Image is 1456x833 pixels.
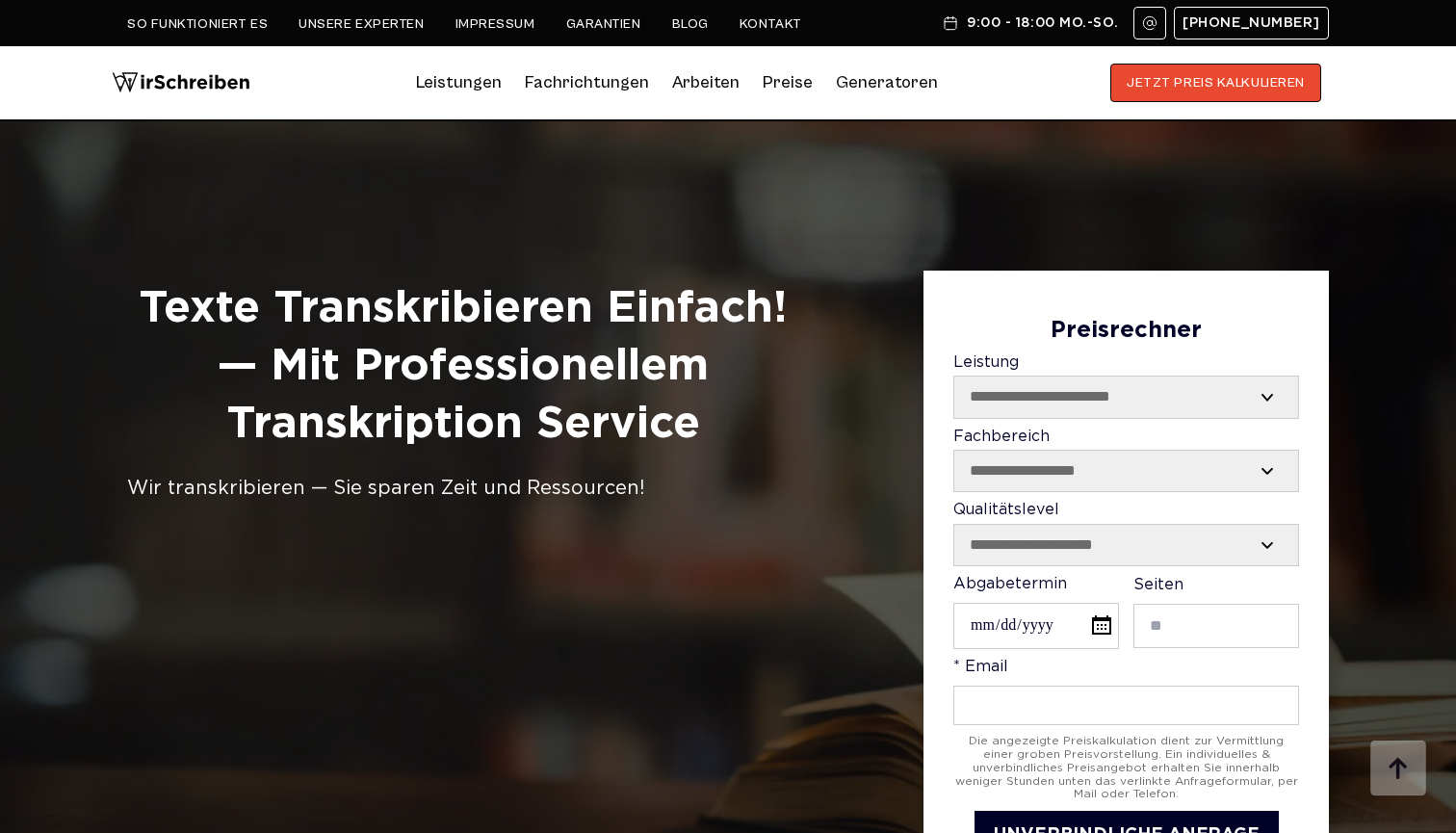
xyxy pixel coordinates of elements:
[525,67,649,98] a: Fachrichtungen
[836,67,938,98] a: Generatoren
[954,525,1298,565] select: Qualitätslevel
[672,67,740,98] a: Arbeiten
[953,354,1299,419] label: Leistung
[672,16,709,32] a: Blog
[112,64,250,102] img: logo wirschreiben
[1110,64,1321,102] button: JETZT PREIS KALKULIEREN
[1174,7,1329,39] a: [PHONE_NUMBER]
[953,603,1119,648] input: Abgabetermin
[953,659,1299,725] label: * Email
[763,72,813,92] a: Preise
[953,318,1299,345] div: Preisrechner
[953,686,1299,725] input: * Email
[942,15,959,31] img: Schedule
[953,429,1299,493] label: Fachbereich
[416,67,502,98] a: Leistungen
[1133,578,1183,592] span: Seiten
[740,16,802,32] a: Kontakt
[953,735,1299,801] div: Die angezeigte Preiskalkulation dient zur Vermittlung einer groben Preisvorstellung. Ein individu...
[455,16,535,32] a: Impressum
[953,502,1299,566] label: Qualitätslevel
[127,16,268,32] a: So funktioniert es
[299,16,424,32] a: Unsere Experten
[127,280,798,453] h1: Texte Transkribieren Einfach! — mit Professionellem Transkription Service
[1369,741,1427,798] img: button top
[967,15,1118,31] span: 9:00 - 18:00 Mo.-So.
[127,473,798,504] div: Wir transkribieren — Sie sparen Zeit und Ressourcen!
[566,16,641,32] a: Garantien
[1142,15,1157,31] img: Email
[1183,15,1320,31] span: [PHONE_NUMBER]
[954,377,1298,417] select: Leistung
[953,576,1119,649] label: Abgabetermin
[954,451,1298,491] select: Fachbereich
